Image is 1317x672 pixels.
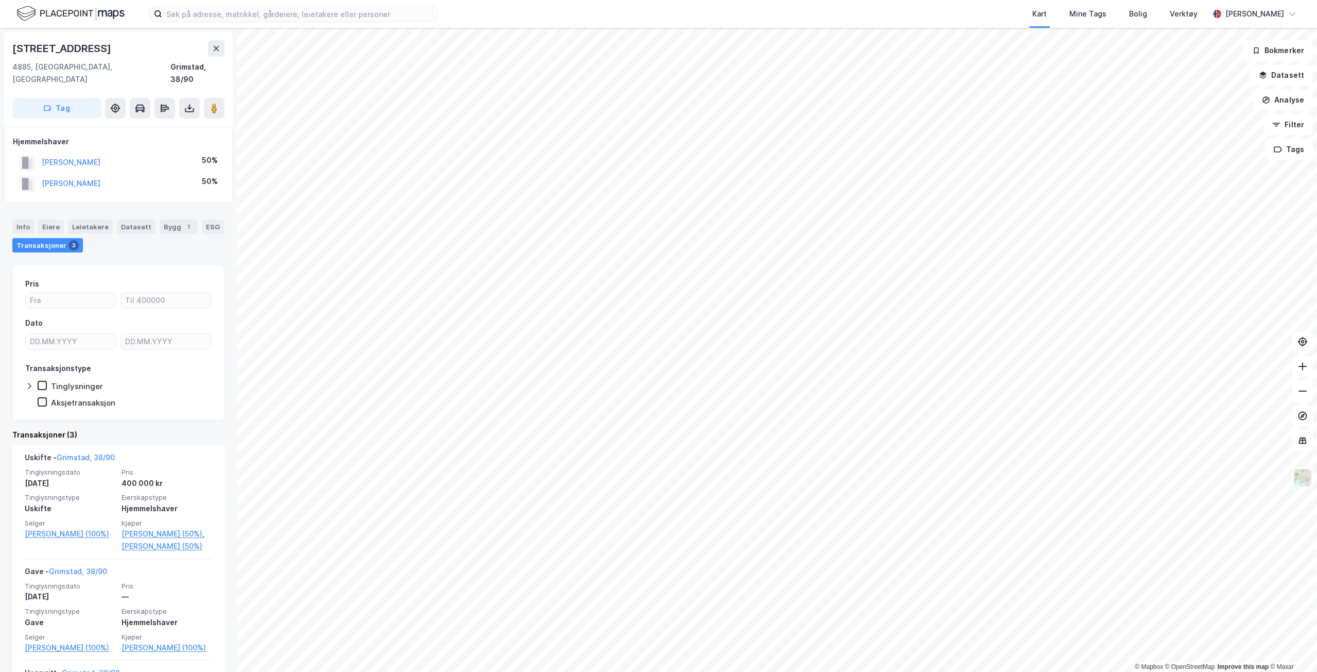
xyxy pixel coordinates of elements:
a: [PERSON_NAME] (100%) [25,528,115,540]
div: Pris [25,278,39,290]
div: Mine Tags [1069,8,1106,20]
div: 1 [183,222,194,232]
div: Hjemmelshaver [122,616,212,629]
button: Bokmerker [1243,40,1313,61]
span: Pris [122,582,212,591]
div: Aksjetransaksjon [51,398,115,408]
span: Tinglysningstype [25,493,115,502]
span: Tinglysningstype [25,607,115,616]
input: Fra [26,293,116,308]
iframe: Chat Widget [1266,623,1317,672]
a: [PERSON_NAME] (100%) [122,642,212,654]
div: — [122,591,212,603]
span: Selger [25,519,115,528]
div: Uskifte - [25,451,115,468]
a: Improve this map [1218,663,1269,670]
div: Gave - [25,565,107,582]
div: Tinglysninger [51,381,103,391]
a: [PERSON_NAME] (100%) [25,642,115,654]
div: Hjemmelshaver [122,502,212,515]
div: Transaksjonstype [25,362,91,375]
div: Dato [25,317,43,329]
div: Info [12,220,34,234]
div: 3 [68,240,79,250]
a: Mapbox [1135,663,1163,670]
span: Eierskapstype [122,607,212,616]
input: Til 400000 [121,293,211,308]
div: [DATE] [25,591,115,603]
div: ESG [202,220,224,234]
div: Leietakere [68,220,113,234]
div: 4885, [GEOGRAPHIC_DATA], [GEOGRAPHIC_DATA] [12,61,170,86]
div: [PERSON_NAME] [1225,8,1284,20]
input: Søk på adresse, matrikkel, gårdeiere, leietakere eller personer [162,6,437,22]
div: Bolig [1129,8,1147,20]
div: 400 000 kr [122,477,212,490]
div: [DATE] [25,477,115,490]
input: DD.MM.YYYY [121,334,211,349]
div: Grimstad, 38/90 [170,61,224,86]
span: Eierskapstype [122,493,212,502]
a: OpenStreetMap [1165,663,1215,670]
span: Selger [25,633,115,642]
input: DD.MM.YYYY [26,334,116,349]
span: Pris [122,468,212,477]
div: 50% [202,175,218,188]
span: Tinglysningsdato [25,582,115,591]
span: Kjøper [122,633,212,642]
div: Eiere [38,220,64,234]
div: Transaksjoner [12,238,83,253]
div: Verktøy [1170,8,1198,20]
div: Datasett [117,220,155,234]
span: Tinglysningsdato [25,468,115,477]
a: [PERSON_NAME] (50%), [122,528,212,540]
div: Hjemmelshaver [13,136,224,148]
button: Analyse [1253,90,1313,110]
img: Z [1293,468,1312,488]
span: Kjøper [122,519,212,528]
div: Transaksjoner (3) [12,429,224,441]
a: Grimstad, 38/90 [49,567,107,576]
div: 50% [202,154,218,166]
a: Grimstad, 38/90 [57,453,115,462]
div: Bygg [160,220,198,234]
div: Uskifte [25,502,115,515]
div: Kart [1032,8,1047,20]
div: Gave [25,616,115,629]
button: Tags [1265,139,1313,160]
div: Kontrollprogram for chat [1266,623,1317,672]
button: Datasett [1250,65,1313,86]
button: Tag [12,98,101,119]
button: Filter [1263,114,1313,135]
img: logo.f888ab2527a4732fd821a326f86c7f29.svg [16,5,125,23]
a: [PERSON_NAME] (50%) [122,540,212,552]
div: [STREET_ADDRESS] [12,40,113,57]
